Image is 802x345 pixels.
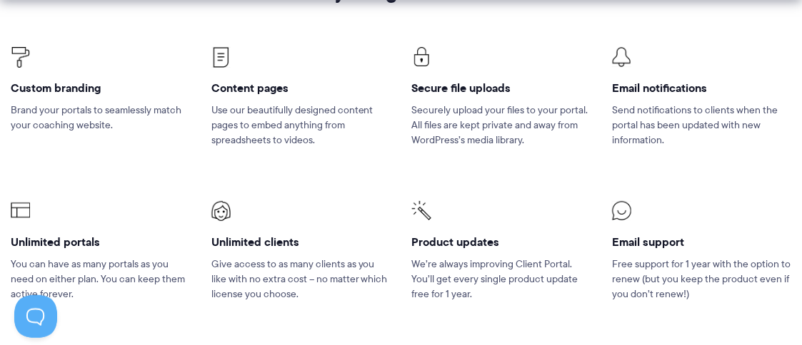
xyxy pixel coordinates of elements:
p: Use our beautifully designed content pages to embed anything from spreadsheets to videos. [211,103,391,148]
img: Client Portal Icons [412,47,431,66]
img: Client Portal Icons [612,201,631,220]
h4: Email support [612,235,791,249]
iframe: Toggle Customer Support [14,295,57,338]
h4: Content pages [211,81,391,96]
img: Client Portal Icons [11,201,30,220]
img: Client Portal Icons [211,201,231,221]
h4: Secure file uploads [412,81,591,96]
h4: Unlimited portals [11,235,190,249]
h4: Custom branding [11,81,190,96]
h4: Email notifications [612,81,791,96]
p: You can have as many portals as you need on either plan. You can keep them active forever. [11,257,190,302]
p: We’re always improving Client Portal. You’ll get every single product update free for 1 year. [412,257,591,302]
img: Client Portal Icons [211,47,231,68]
img: Client Portal Icons [11,47,30,68]
p: Securely upload your files to your portal. All files are kept private and away from WordPress’s m... [412,103,591,148]
p: Give access to as many clients as you like with no extra cost – no matter which license you choose. [211,257,391,302]
p: Send notifications to clients when the portal has been updated with new information. [612,103,791,148]
img: Client Portal Icons [412,201,431,220]
h4: Product updates [412,235,591,249]
img: Client Portal Icon [612,47,631,67]
p: Free support for 1 year with the option to renew (but you keep the product even if you don’t renew!) [612,257,791,302]
p: Brand your portals to seamlessly match your coaching website. [11,103,190,133]
h4: Unlimited clients [211,235,391,249]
